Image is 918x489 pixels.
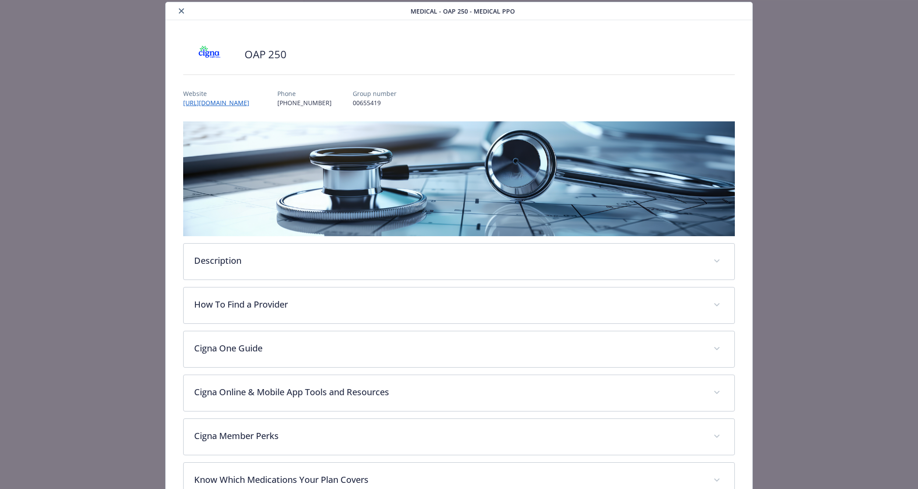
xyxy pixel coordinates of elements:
[184,244,734,280] div: Description
[183,41,236,67] img: CIGNA
[353,98,397,107] p: 00655419
[184,287,734,323] div: How To Find a Provider
[176,6,187,16] button: close
[277,98,332,107] p: [PHONE_NUMBER]
[183,99,256,107] a: [URL][DOMAIN_NAME]
[184,331,734,367] div: Cigna One Guide
[194,342,703,355] p: Cigna One Guide
[184,419,734,455] div: Cigna Member Perks
[194,386,703,399] p: Cigna Online & Mobile App Tools and Resources
[184,375,734,411] div: Cigna Online & Mobile App Tools and Resources
[277,89,332,98] p: Phone
[411,7,515,16] span: Medical - OAP 250 - Medical PPO
[353,89,397,98] p: Group number
[194,254,703,267] p: Description
[245,47,287,62] h2: OAP 250
[194,429,703,443] p: Cigna Member Perks
[194,298,703,311] p: How To Find a Provider
[194,473,703,486] p: Know Which Medications Your Plan Covers
[183,121,735,236] img: banner
[183,89,256,98] p: Website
